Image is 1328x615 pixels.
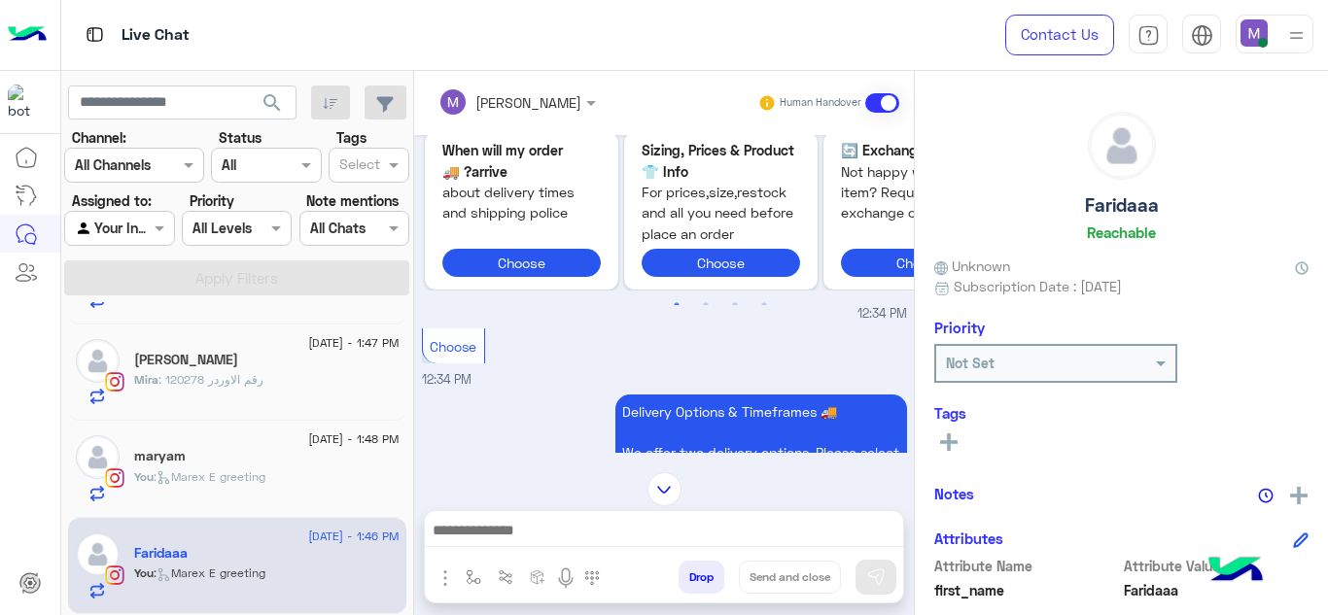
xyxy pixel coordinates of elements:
[1089,113,1155,179] img: defaultAdmin.png
[154,469,265,484] span: : Marex E greeting
[522,561,554,593] button: create order
[336,127,367,148] label: Tags
[134,448,186,464] h5: maryam
[490,561,522,593] button: Trigger scenario
[934,556,1120,576] span: Attribute Name
[458,561,490,593] button: select flow
[105,468,124,488] img: Instagram
[1085,194,1159,217] h5: Faridaaa
[954,276,1122,296] span: Subscription Date : [DATE]
[615,394,907,490] p: 20/8/2025, 12:34 PM
[442,249,601,277] button: Choose
[308,334,399,352] span: [DATE] - 1:47 PM
[8,15,47,55] img: Logo
[667,295,686,315] button: 1 of 2
[72,190,152,211] label: Assigned to:
[430,338,476,355] span: Choose
[498,569,513,585] img: Trigger scenario
[554,566,577,590] img: send voice note
[76,435,120,479] img: defaultAdmin.png
[134,565,154,580] span: You
[934,530,1003,547] h6: Attributes
[1258,488,1274,503] img: notes
[857,305,907,324] span: 12:34 PM
[134,545,188,562] h5: Faridaaa
[76,339,120,383] img: defaultAdmin.png
[739,561,841,594] button: Send and close
[1124,556,1310,576] span: Attribute Value
[308,430,399,448] span: [DATE] - 1:48 PM
[530,569,545,585] img: create order
[105,372,124,392] img: Instagram
[249,85,297,127] button: search
[934,485,974,502] h6: Notes
[219,127,262,148] label: Status
[679,561,724,594] button: Drop
[1284,23,1309,48] img: profile
[934,319,985,336] h6: Priority
[442,140,601,182] p: When will my order arrive? 🚚
[336,154,380,179] div: Select
[934,404,1309,422] h6: Tags
[158,372,263,387] span: رقم الاوردر 120278
[696,295,716,315] button: 2 of 2
[1202,537,1270,605] img: hulul-logo.png
[1137,24,1160,47] img: tab
[134,372,158,387] span: Mira
[308,528,399,545] span: [DATE] - 1:46 PM
[190,190,234,211] label: Priority
[442,182,601,223] span: about delivery times and shipping police
[934,580,1120,600] span: first_name
[1290,487,1308,504] img: add
[1005,15,1114,55] a: Contact Us
[306,190,399,211] label: Note mentions
[134,469,154,484] span: You
[422,372,472,387] span: 12:34 PM
[83,22,107,47] img: tab
[1124,580,1310,600] span: Faridaaa
[134,352,238,368] h5: Mira Magdy
[64,260,409,295] button: Apply Filters
[122,22,190,49] p: Live Chat
[642,140,800,182] p: Sizing, Prices & Product Info 👕
[725,295,745,315] button: 3 of 2
[8,85,43,120] img: 317874714732967
[261,91,284,115] span: search
[841,249,999,277] button: Choose
[72,127,126,148] label: Channel:
[780,95,861,111] small: Human Handover
[647,472,681,506] img: scroll
[934,256,1010,276] span: Unknown
[1129,15,1168,55] a: tab
[1241,19,1268,47] img: userImage
[841,140,999,160] p: Exchange / Refund 🔄
[1087,223,1156,241] h6: Reachable
[584,570,600,586] img: make a call
[1191,24,1213,47] img: tab
[466,569,481,585] img: select flow
[642,249,800,277] button: Choose
[841,161,999,223] span: Not happy with your item? Request an exchange or refund
[154,565,265,580] span: : Marex E greeting
[76,532,120,576] img: defaultAdmin.png
[105,565,124,585] img: Instagram
[642,182,800,244] span: For prices,size,restock and all you need before place an order
[754,295,774,315] button: 4 of 2
[866,567,886,587] img: send message
[434,566,457,590] img: send attachment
